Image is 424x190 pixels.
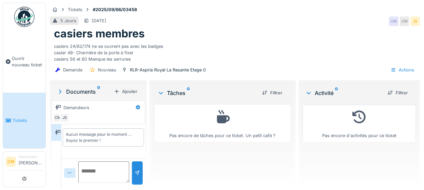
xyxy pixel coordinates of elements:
[97,88,100,96] sup: 0
[53,113,62,123] div: CM
[385,88,411,97] div: Filtrer
[19,154,43,169] li: [PERSON_NAME]
[60,18,76,24] div: 5 Jours
[90,6,140,13] strong: #2025/09/66/03458
[54,27,145,40] h1: casiers membres
[12,55,43,68] span: Ouvrir nouveau ticket
[389,17,398,26] div: CM
[3,93,46,148] a: Tickets
[111,87,140,96] div: Ajouter
[130,67,206,73] div: RLR-Aspria Royal La Rasante Etage 0
[68,6,82,13] div: Tickets
[259,88,285,97] div: Filtrer
[60,113,69,123] div: JS
[6,157,16,167] li: CM
[400,17,409,26] div: CM
[3,31,46,93] a: Ouvrir nouveau ticket
[98,67,116,73] div: Nouveau
[14,7,34,27] img: Badge_color-CXgf-gQk.svg
[54,40,416,63] div: casiers 24/82/174 ne se ouvrent pas avec les badges casier 48- Charnière de la porte à fixer casi...
[187,89,190,97] sup: 0
[63,104,89,111] div: Demandeurs
[6,154,43,170] a: CM Demandeur[PERSON_NAME]
[159,108,286,139] div: Pas encore de tâches pour ce ticket. Un petit café ?
[307,108,412,139] div: Pas encore d'activités pour ce ticket
[411,17,420,26] div: JS
[305,89,382,97] div: Activité
[63,67,82,73] div: Demande
[12,117,43,124] span: Tickets
[335,89,338,97] sup: 0
[57,88,111,96] div: Documents
[92,18,106,24] div: [DATE]
[66,131,141,144] div: Aucun message pour le moment … Soyez le premier !
[388,65,417,75] div: Actions
[158,89,257,97] div: Tâches
[19,154,43,159] div: Demandeur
